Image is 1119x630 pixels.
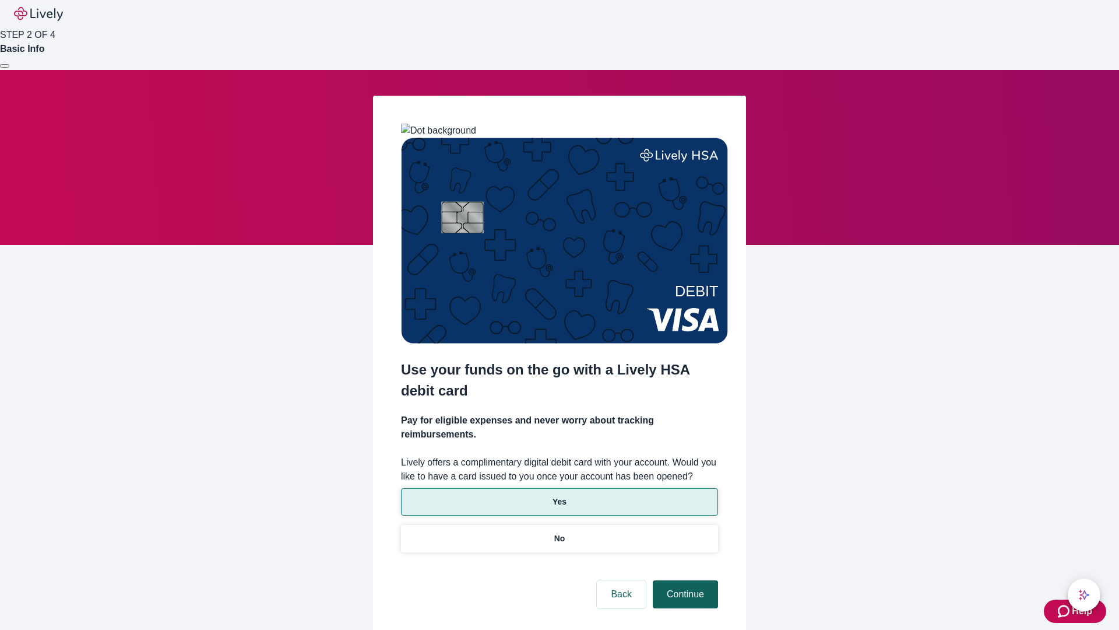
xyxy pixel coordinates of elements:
button: Zendesk support iconHelp [1044,600,1106,623]
svg: Lively AI Assistant [1078,589,1090,601]
button: Yes [401,488,718,516]
h4: Pay for eligible expenses and never worry about tracking reimbursements. [401,414,718,442]
h2: Use your funds on the go with a Lively HSA debit card [401,359,718,401]
img: Dot background [401,124,476,138]
p: No [554,533,565,545]
button: Back [597,580,646,608]
span: Help [1072,604,1092,618]
button: Continue [653,580,718,608]
button: chat [1068,579,1100,611]
img: Lively [14,7,63,21]
img: Debit card [401,138,728,344]
svg: Zendesk support icon [1058,604,1072,618]
button: No [401,525,718,552]
p: Yes [553,496,566,508]
label: Lively offers a complimentary digital debit card with your account. Would you like to have a card... [401,456,718,484]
